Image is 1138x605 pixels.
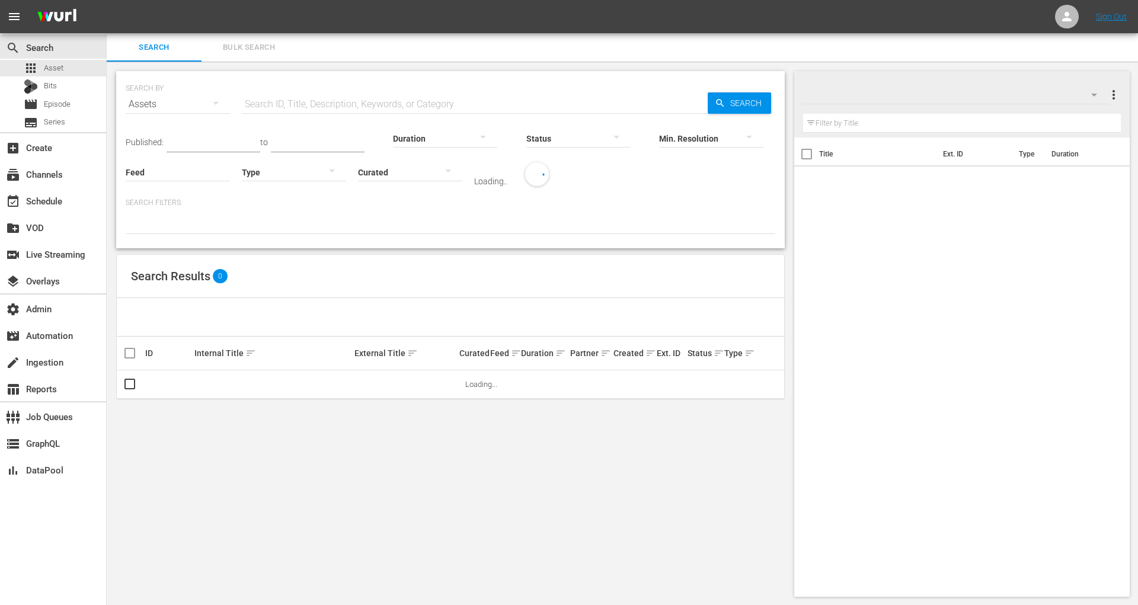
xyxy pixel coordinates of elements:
[6,221,20,235] span: VOD
[24,97,38,111] span: Episode
[131,269,210,283] span: Search Results
[145,348,191,358] div: ID
[490,346,517,360] div: Feed
[570,346,610,360] div: Partner
[6,141,20,155] span: Create
[24,61,38,75] span: Asset
[44,116,65,128] span: Series
[126,137,164,147] span: Published:
[6,168,20,182] span: Channels
[613,346,653,360] div: Created
[44,62,63,74] span: Asset
[24,116,38,130] span: Series
[645,348,656,358] span: sort
[6,437,20,451] span: GraphQL
[209,41,289,55] span: Bulk Search
[744,348,755,358] span: sort
[714,348,724,358] span: sort
[24,79,38,94] div: Bits
[354,346,456,360] div: External Title
[459,348,487,358] div: Curated
[708,92,771,114] button: Search
[245,348,256,358] span: sort
[521,346,567,360] div: Duration
[44,98,71,110] span: Episode
[511,348,522,358] span: sort
[1096,12,1127,21] a: Sign Out
[44,80,57,92] span: Bits
[194,346,351,360] div: Internal Title
[6,463,20,478] span: DataPool
[126,88,230,121] div: Assets
[555,348,566,358] span: sort
[725,92,771,114] span: Search
[688,346,721,360] div: Status
[6,382,20,396] span: Reports
[724,346,746,360] div: Type
[7,9,21,24] span: menu
[6,274,20,289] span: Overlays
[6,329,20,343] span: Automation
[6,194,20,209] span: Schedule
[1044,137,1115,171] th: Duration
[6,356,20,370] span: Ingestion
[260,137,268,147] span: to
[1012,137,1044,171] th: Type
[600,348,611,358] span: sort
[6,410,20,424] span: Job Queues
[6,248,20,262] span: Live Streaming
[1107,81,1121,109] button: more_vert
[936,137,1012,171] th: Ext. ID
[114,41,194,55] span: Search
[474,177,507,186] div: Loading..
[465,380,497,389] span: Loading...
[407,348,418,358] span: sort
[819,137,936,171] th: Title
[28,3,85,31] img: ans4CAIJ8jUAAAAAAAAAAAAAAAAAAAAAAAAgQb4GAAAAAAAAAAAAAAAAAAAAAAAAJMjXAAAAAAAAAAAAAAAAAAAAAAAAgAT5G...
[6,41,20,55] span: Search
[126,198,775,208] p: Search Filters:
[1107,88,1121,102] span: more_vert
[6,302,20,316] span: Admin
[213,269,228,283] span: 0
[657,348,684,358] div: Ext. ID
